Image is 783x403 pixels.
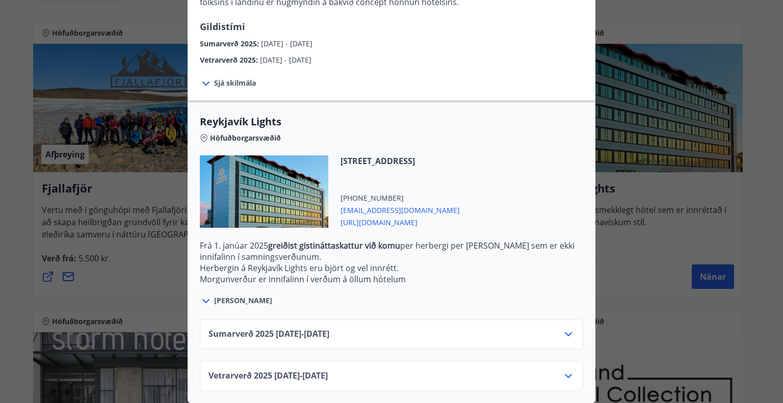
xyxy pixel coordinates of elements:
[210,133,281,143] span: Höfuðborgarsvæðið
[200,115,583,129] span: Reykjavík Lights
[261,39,312,48] span: [DATE] - [DATE]
[260,55,311,65] span: [DATE] - [DATE]
[341,155,460,167] span: [STREET_ADDRESS]
[214,78,256,88] span: Sjá skilmála
[200,39,261,48] span: Sumarverð 2025 :
[200,20,245,33] span: Gildistími
[200,55,260,65] span: Vetrarverð 2025 :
